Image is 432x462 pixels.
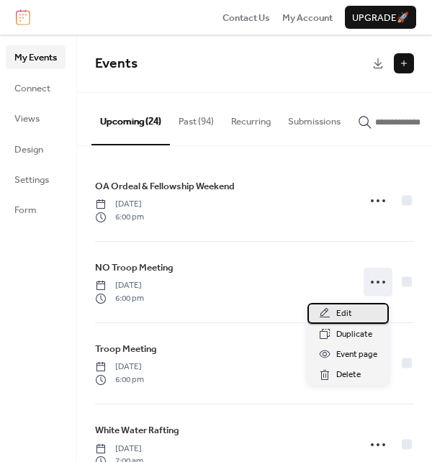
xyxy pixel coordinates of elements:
a: Settings [6,168,66,191]
span: [DATE] [95,279,144,292]
span: [DATE] [95,443,143,456]
span: Settings [14,173,49,187]
button: Upgrade🚀 [345,6,416,29]
span: Events [95,50,138,77]
a: White Water Rafting [95,422,179,438]
span: Views [14,112,40,126]
span: [DATE] [95,361,144,373]
span: Delete [336,368,361,382]
span: 6:00 pm [95,211,144,224]
a: Form [6,198,66,221]
span: Upgrade 🚀 [352,11,409,25]
span: Troop Meeting [95,342,157,356]
a: My Events [6,45,66,68]
span: [DATE] [95,198,144,211]
span: My Account [282,11,333,25]
a: Connect [6,76,66,99]
button: Past (94) [170,93,222,143]
a: NO Troop Meeting [95,260,174,276]
span: NO Troop Meeting [95,261,174,275]
button: Upcoming (24) [91,93,170,145]
a: Contact Us [222,10,270,24]
span: Event page [336,348,377,362]
span: Edit [336,307,352,321]
button: Submissions [279,93,349,143]
span: Connect [14,81,50,96]
a: OA Ordeal & Fellowship Weekend [95,178,235,194]
span: Contact Us [222,11,270,25]
img: logo [16,9,30,25]
span: 6:00 pm [95,373,144,386]
a: Troop Meeting [95,341,157,357]
span: 6:00 pm [95,292,144,305]
span: Duplicate [336,327,372,342]
a: Views [6,107,66,130]
span: My Events [14,50,57,65]
a: Design [6,137,66,160]
a: My Account [282,10,333,24]
span: Design [14,142,43,157]
button: Recurring [222,93,279,143]
span: Form [14,203,37,217]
